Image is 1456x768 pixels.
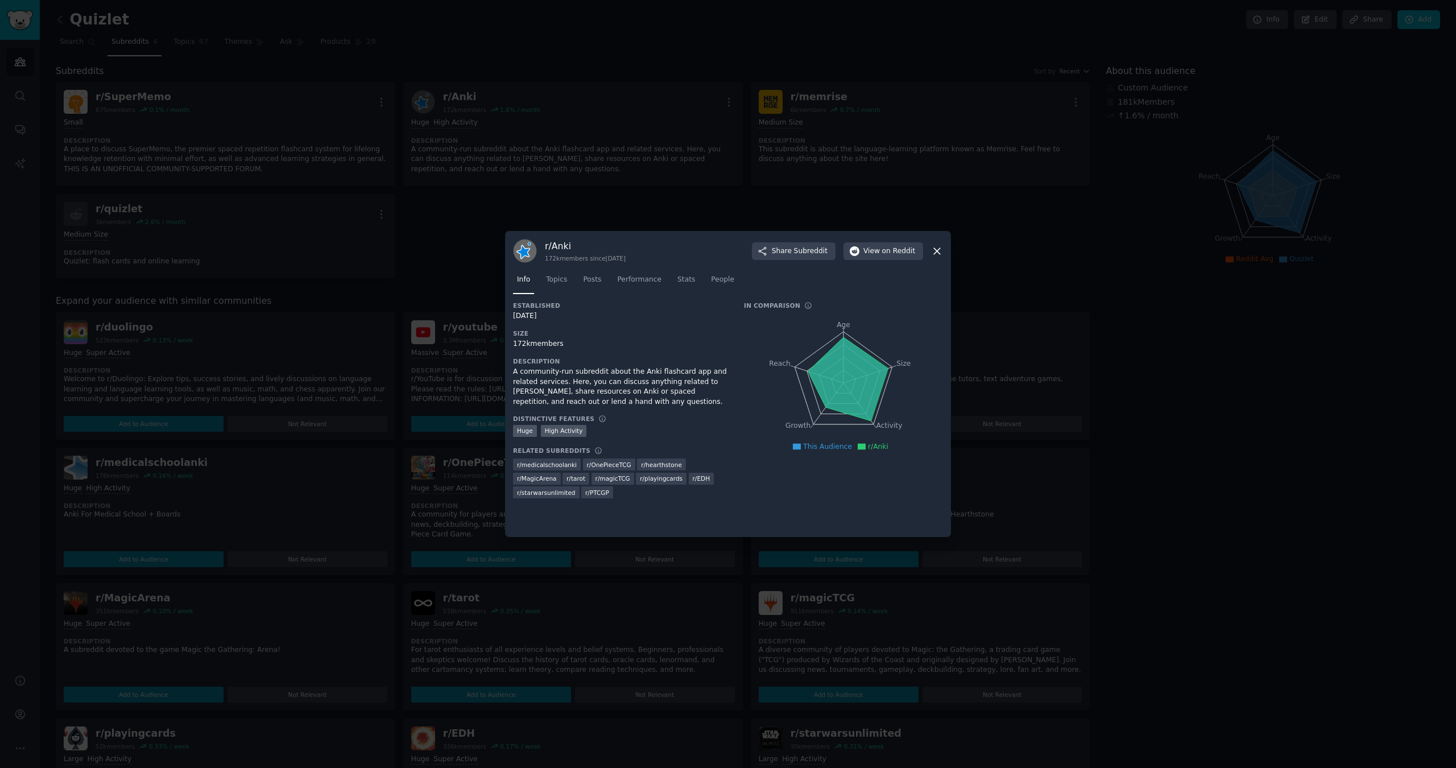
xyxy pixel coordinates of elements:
tspan: Activity [876,422,903,430]
span: Posts [583,275,601,285]
span: r/ magicTCG [595,474,630,482]
a: Info [513,271,534,294]
span: r/ hearthstone [641,461,682,469]
div: A community-run subreddit about the Anki flashcard app and related services. Here, you can discus... [513,367,728,407]
span: Info [517,275,530,285]
tspan: Age [837,321,850,329]
span: r/ OnePieceTCG [587,461,631,469]
h3: Related Subreddits [513,447,590,455]
span: Share [772,246,828,257]
span: r/ EDH [693,474,710,482]
h3: r/ Anki [545,240,626,252]
span: r/ starwarsunlimited [517,489,576,497]
a: Performance [613,271,665,294]
span: r/ tarot [566,474,585,482]
tspan: Size [896,360,911,368]
h3: Description [513,357,728,365]
div: 172k members [513,339,728,349]
h3: Size [513,329,728,337]
img: Anki [513,239,537,263]
a: Stats [673,271,699,294]
span: This Audience [803,443,852,451]
span: r/ PTCGP [585,489,609,497]
span: Subreddit [794,246,828,257]
span: People [711,275,734,285]
tspan: Growth [785,422,810,430]
span: on Reddit [882,246,915,257]
div: 172k members since [DATE] [545,254,626,262]
h3: In Comparison [744,302,800,309]
span: Performance [617,275,661,285]
div: High Activity [541,425,587,437]
div: [DATE] [513,311,728,321]
div: Huge [513,425,537,437]
span: Stats [677,275,695,285]
span: r/ playingcards [640,474,682,482]
h3: Established [513,302,728,309]
span: r/ MagicArena [517,474,557,482]
span: r/Anki [868,443,888,451]
span: View [863,246,915,257]
a: People [707,271,738,294]
a: Posts [579,271,605,294]
a: Topics [542,271,571,294]
button: ShareSubreddit [752,242,835,261]
span: Topics [546,275,567,285]
h3: Distinctive Features [513,415,594,423]
span: r/ medicalschoolanki [517,461,577,469]
button: Viewon Reddit [843,242,923,261]
tspan: Reach [769,360,791,368]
